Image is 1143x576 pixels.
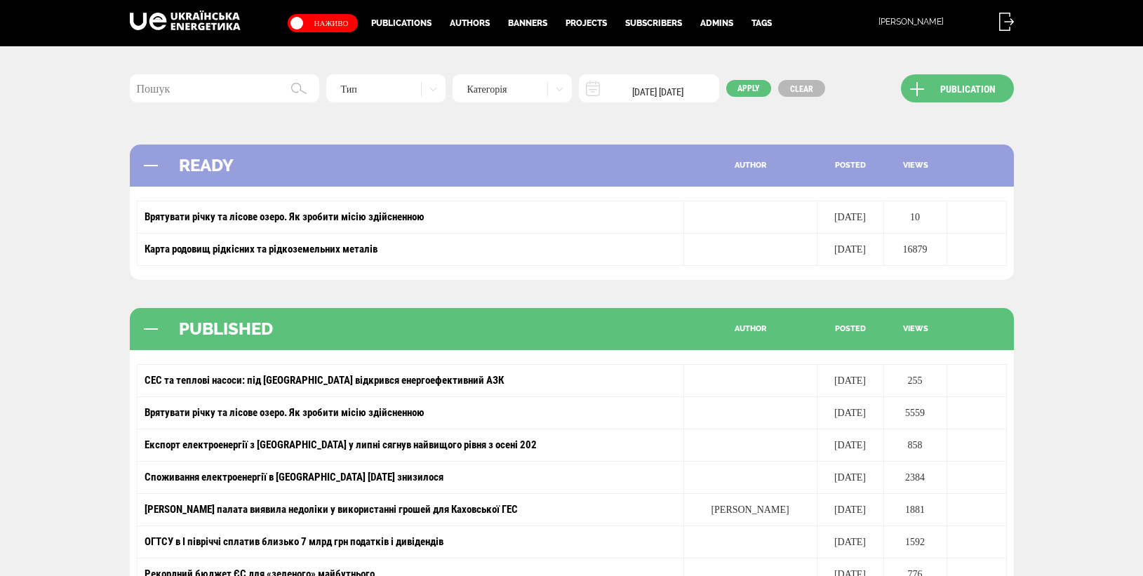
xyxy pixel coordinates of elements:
[691,14,742,32] a: Admins
[817,145,884,187] div: posted
[130,74,319,102] input: Пошук
[883,429,947,462] td: 858
[145,503,518,516] a: [PERSON_NAME] палата виявила недоліки у використанні грошей для Каховської ГЕС
[683,494,817,526] td: [PERSON_NAME]
[145,406,425,419] a: Врятувати річку та лісове озеро. Як зробити місію здійсненною
[684,145,817,187] div: author
[778,80,825,97] a: Clear
[130,145,255,187] div: READY
[726,80,771,97] button: Apply
[145,374,504,387] a: СЕС та теплові насоси: під [GEOGRAPHIC_DATA] відкрився енергоефективний АЗК
[441,14,499,32] a: Authors
[130,308,294,350] div: PUBLISHED
[145,210,425,223] a: Врятувати річку та лісове озеро. Як зробити місію здійсненною
[817,494,883,526] td: [DATE]
[999,13,1014,31] img: Logout
[817,397,883,429] td: [DATE]
[684,308,817,350] div: author
[884,308,947,350] div: views
[884,145,947,187] div: views
[901,74,1014,102] a: Publication
[817,429,883,462] td: [DATE]
[817,308,884,350] div: posted
[878,16,944,28] span: [PERSON_NAME]
[145,535,443,548] a: ОГТСУ в І півріччі сплатив близько 7 млрд грн податків і дивідендів
[817,365,883,397] td: [DATE]
[556,14,616,32] a: Projects
[632,85,683,98] span: [DATE] [DATE]
[145,471,443,483] a: Споживання електроенергії в [GEOGRAPHIC_DATA] [DATE] знизилося
[499,14,556,32] a: Banners
[453,74,572,102] div: Категорія
[883,201,947,234] td: 10
[145,438,537,451] a: Експорт електроенергії з [GEOGRAPHIC_DATA] у липні сягнув найвищого рівня з осені 202
[288,14,358,32] div: Наживо
[883,462,947,494] td: 2384
[326,74,446,102] div: Тип
[742,14,781,32] a: Tags
[883,526,947,558] td: 1592
[817,462,883,494] td: [DATE]
[883,365,947,397] td: 255
[883,234,947,266] td: 16879
[145,243,377,255] a: Карта родовищ рідкісних та рідкоземельних металів
[817,526,883,558] td: [DATE]
[130,11,241,30] img: Logo footer
[616,14,691,32] a: Subscribers
[362,14,441,32] a: Publications
[883,397,947,429] td: 5559
[817,201,883,234] td: [DATE]
[883,494,947,526] td: 1881
[817,234,883,266] td: [DATE]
